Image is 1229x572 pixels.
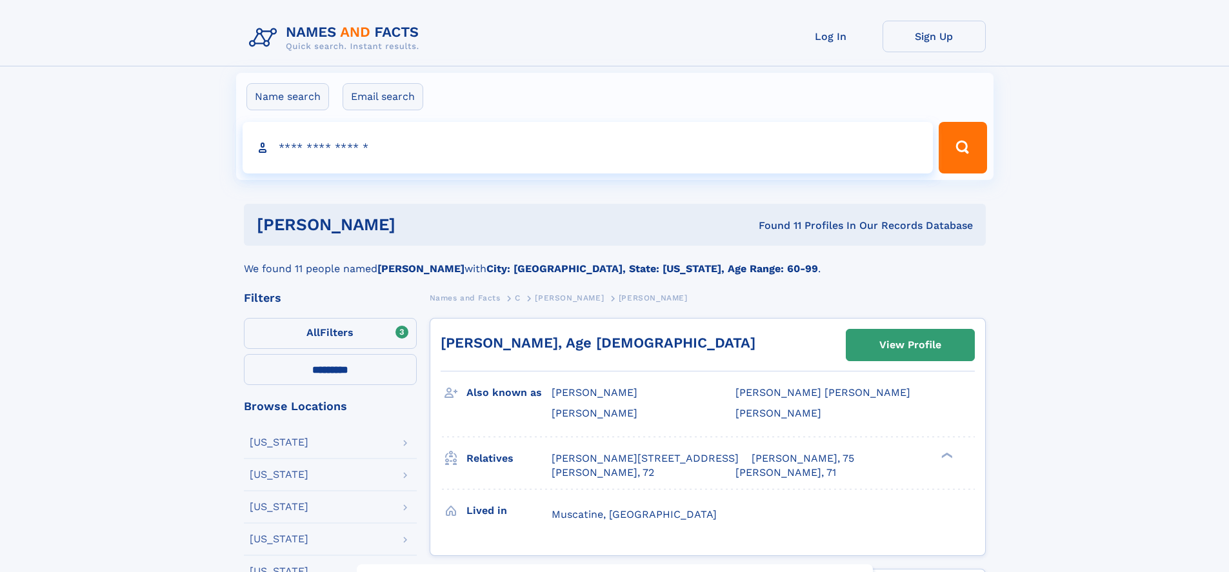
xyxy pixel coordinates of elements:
span: [PERSON_NAME] [735,407,821,419]
a: [PERSON_NAME], 72 [552,466,654,480]
span: [PERSON_NAME] [552,386,637,399]
a: [PERSON_NAME], Age [DEMOGRAPHIC_DATA] [441,335,755,351]
span: Muscatine, [GEOGRAPHIC_DATA] [552,508,717,520]
input: search input [243,122,934,173]
label: Name search [246,83,329,110]
div: [US_STATE] [250,502,308,512]
label: Email search [343,83,423,110]
h3: Relatives [466,448,552,469]
a: Log In [779,21,883,52]
div: [US_STATE] [250,534,308,544]
div: ❯ [938,451,954,459]
a: Names and Facts [430,290,501,306]
div: View Profile [879,330,941,360]
b: [PERSON_NAME] [377,262,465,275]
span: [PERSON_NAME] [535,293,604,302]
div: Found 11 Profiles In Our Records Database [577,219,973,233]
h3: Also known as [466,382,552,404]
span: All [306,326,320,339]
div: Browse Locations [244,400,417,412]
img: Logo Names and Facts [244,21,430,55]
a: [PERSON_NAME], 71 [735,466,836,480]
span: C [515,293,521,302]
a: [PERSON_NAME][STREET_ADDRESS] [552,451,739,466]
button: Search Button [939,122,986,173]
a: C [515,290,521,306]
h3: Lived in [466,500,552,522]
div: [US_STATE] [250,469,308,480]
a: [PERSON_NAME] [535,290,604,306]
div: We found 11 people named with . [244,246,986,277]
label: Filters [244,318,417,349]
a: Sign Up [883,21,986,52]
b: City: [GEOGRAPHIC_DATA], State: [US_STATE], Age Range: 60-99 [486,262,818,275]
div: [US_STATE] [250,437,308,448]
span: [PERSON_NAME] [PERSON_NAME] [735,386,910,399]
a: View Profile [846,330,974,360]
span: [PERSON_NAME] [619,293,688,302]
a: [PERSON_NAME], 75 [752,451,854,466]
h1: [PERSON_NAME] [257,217,577,233]
div: Filters [244,292,417,304]
span: [PERSON_NAME] [552,407,637,419]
